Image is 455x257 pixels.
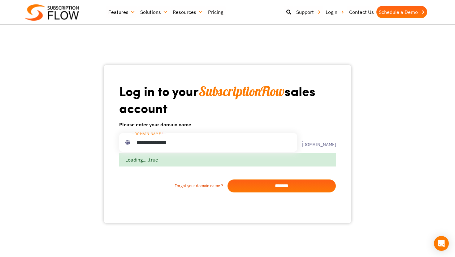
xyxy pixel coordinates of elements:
a: Solutions [138,6,170,18]
h1: Log in to your sales account [119,83,336,116]
a: Pricing [206,6,226,18]
a: Login [323,6,347,18]
a: Schedule a Demo [376,6,427,18]
a: Support [294,6,323,18]
label: .[DOMAIN_NAME] [297,138,336,147]
h6: Please enter your domain name [119,121,336,128]
div: Loading.....true [119,153,336,166]
img: Subscriptionflow [25,4,79,21]
span: SubscriptionFlow [199,83,284,99]
a: Resources [170,6,206,18]
div: Open Intercom Messenger [434,236,449,251]
a: Contact Us [347,6,376,18]
a: Features [106,6,138,18]
a: Forgot your domain name ? [119,183,227,189]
